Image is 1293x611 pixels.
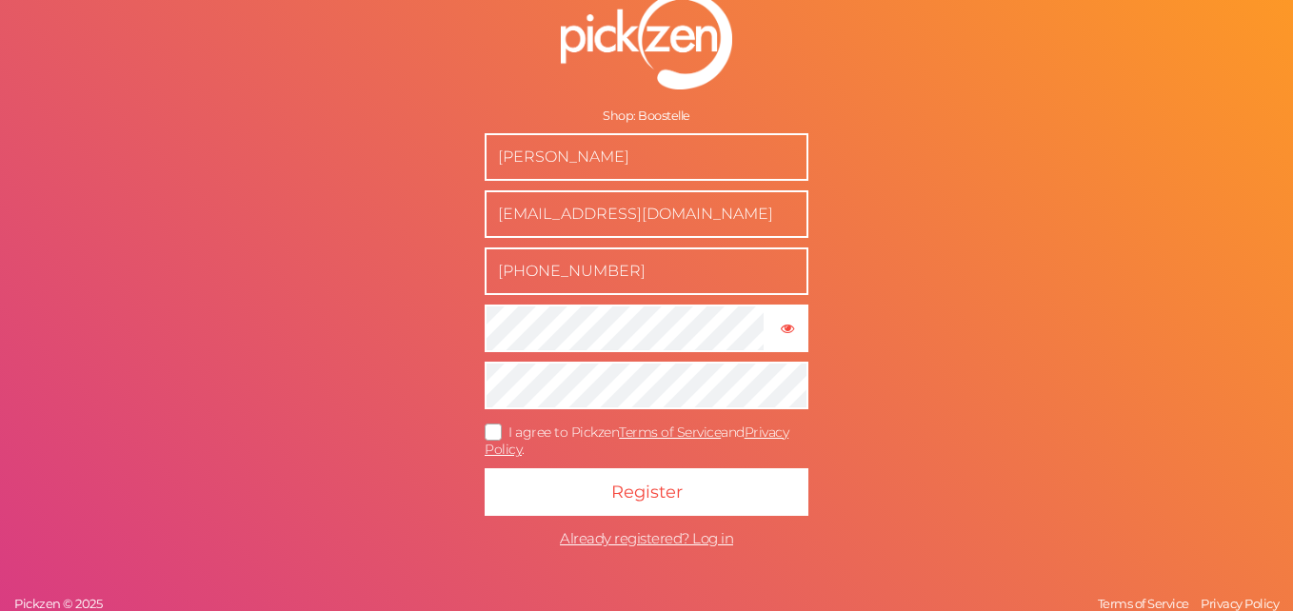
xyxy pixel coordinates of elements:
[1093,596,1194,611] a: Terms of Service
[10,596,107,611] a: Pickzen © 2025
[485,424,788,459] a: Privacy Policy
[485,190,808,238] input: Business e-mail
[1201,596,1279,611] span: Privacy Policy
[1098,596,1189,611] span: Terms of Service
[485,108,808,124] div: Shop: Boostelle
[485,424,788,459] span: I agree to Pickzen and .
[560,529,733,547] span: Already registered? Log in
[1196,596,1283,611] a: Privacy Policy
[619,424,721,441] a: Terms of Service
[485,247,808,295] input: Phone
[485,468,808,516] button: Register
[485,133,808,181] input: Name
[611,482,683,503] span: Register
